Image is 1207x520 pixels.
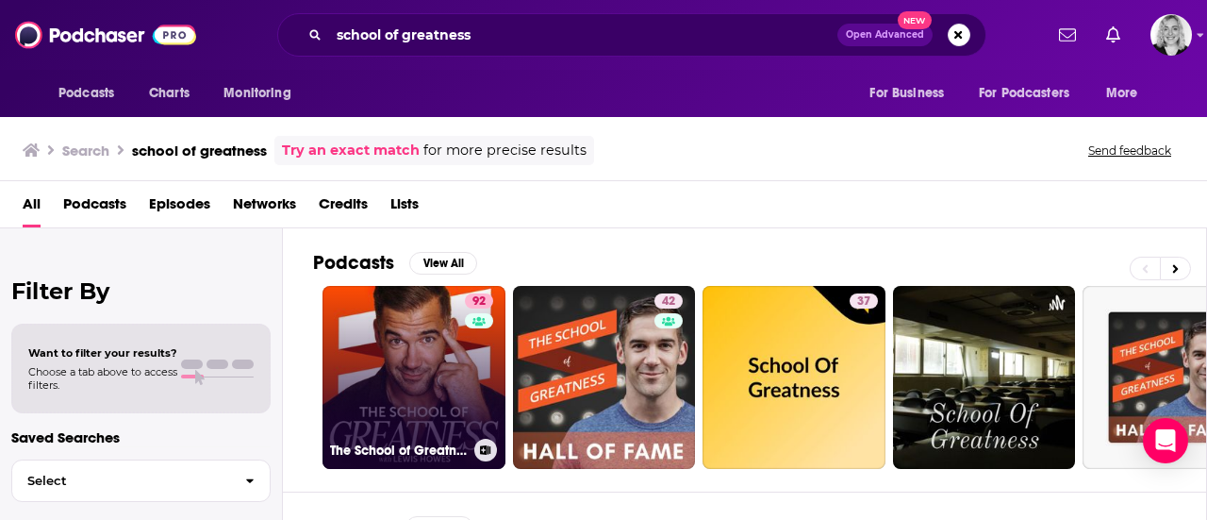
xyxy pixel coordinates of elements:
[149,189,210,227] a: Episodes
[654,294,683,309] a: 42
[409,252,477,275] button: View All
[1150,14,1192,56] button: Show profile menu
[313,251,477,275] a: PodcastsView All
[313,251,394,275] h2: Podcasts
[15,17,196,53] img: Podchaser - Follow, Share and Rate Podcasts
[465,294,493,309] a: 92
[390,189,419,227] a: Lists
[329,20,837,50] input: Search podcasts, credits, & more...
[11,460,271,502] button: Select
[856,75,967,111] button: open menu
[11,428,271,446] p: Saved Searches
[23,189,41,227] a: All
[149,80,190,107] span: Charts
[137,75,201,111] a: Charts
[846,30,924,40] span: Open Advanced
[1099,19,1128,51] a: Show notifications dropdown
[62,142,109,159] h3: Search
[28,365,177,392] span: Choose a tab above to access filters.
[979,80,1069,107] span: For Podcasters
[898,11,932,29] span: New
[319,189,368,227] a: Credits
[28,346,177,360] span: Want to filter your results?
[11,277,271,305] h2: Filter By
[423,140,587,161] span: for more precise results
[857,293,870,311] span: 37
[63,189,126,227] a: Podcasts
[1150,14,1192,56] img: User Profile
[662,293,675,311] span: 42
[1143,418,1188,463] div: Open Intercom Messenger
[233,189,296,227] a: Networks
[703,286,885,469] a: 37
[837,24,933,46] button: Open AdvancedNew
[45,75,139,111] button: open menu
[1106,80,1138,107] span: More
[210,75,315,111] button: open menu
[58,80,114,107] span: Podcasts
[472,293,486,311] span: 92
[869,80,944,107] span: For Business
[1083,143,1177,159] button: Send feedback
[850,294,878,309] a: 37
[223,80,290,107] span: Monitoring
[513,286,696,469] a: 42
[330,443,467,459] h3: The School of Greatness
[1093,75,1162,111] button: open menu
[282,140,420,161] a: Try an exact match
[1051,19,1083,51] a: Show notifications dropdown
[967,75,1097,111] button: open menu
[277,13,986,57] div: Search podcasts, credits, & more...
[1150,14,1192,56] span: Logged in as cmaur0218
[322,286,505,469] a: 92The School of Greatness
[12,475,230,487] span: Select
[132,142,267,159] h3: school of greatness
